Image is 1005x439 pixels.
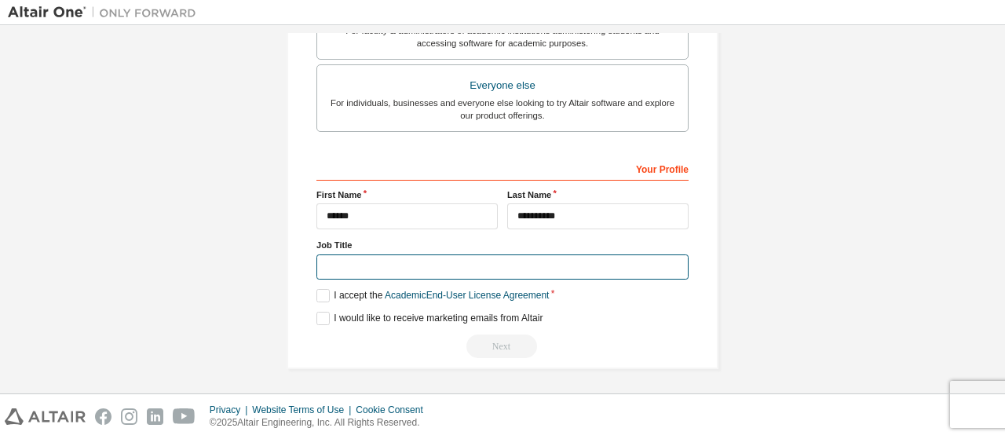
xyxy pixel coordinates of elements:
div: Website Terms of Use [252,404,356,416]
label: Job Title [316,239,689,251]
label: Last Name [507,188,689,201]
div: Everyone else [327,75,678,97]
img: altair_logo.svg [5,408,86,425]
img: Altair One [8,5,204,20]
div: Privacy [210,404,252,416]
div: Your Profile [316,155,689,181]
img: instagram.svg [121,408,137,425]
a: Academic End-User License Agreement [385,290,549,301]
div: Cookie Consent [356,404,432,416]
img: facebook.svg [95,408,111,425]
label: I would like to receive marketing emails from Altair [316,312,543,325]
p: © 2025 Altair Engineering, Inc. All Rights Reserved. [210,416,433,430]
label: First Name [316,188,498,201]
div: For faculty & administrators of academic institutions administering students and accessing softwa... [327,24,678,49]
label: I accept the [316,289,549,302]
div: For individuals, businesses and everyone else looking to try Altair software and explore our prod... [327,97,678,122]
img: youtube.svg [173,408,196,425]
img: linkedin.svg [147,408,163,425]
div: You need to provide your academic email [316,335,689,358]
